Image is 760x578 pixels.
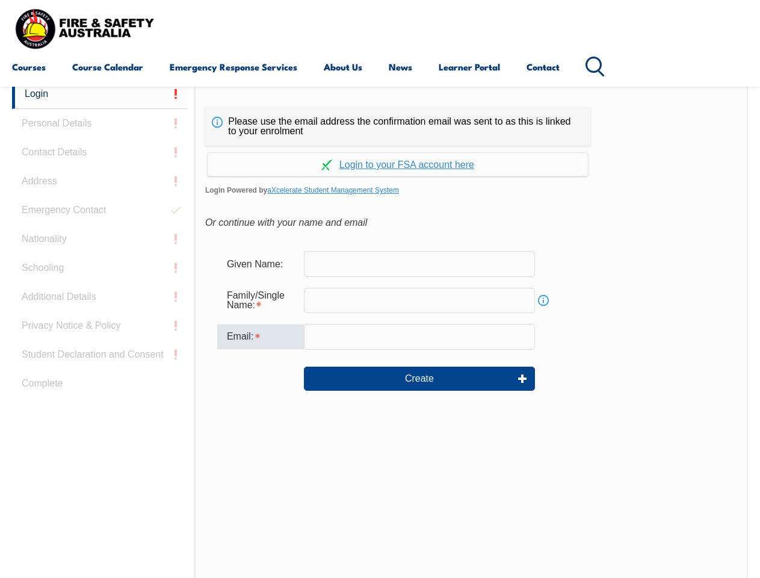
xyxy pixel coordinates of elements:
a: Courses [12,52,46,81]
span: Login Powered by [205,181,737,199]
div: Please use the email address the confirmation email was sent to as this is linked to your enrolment [205,107,590,146]
a: aXcelerate Student Management System [267,186,399,194]
a: Emergency Response Services [170,52,297,81]
button: Create [304,367,535,391]
a: Learner Portal [439,52,500,81]
div: Or continue with your name and email [205,214,737,232]
a: Login [12,79,188,109]
div: Given Name: [217,252,304,275]
div: Email is required. [217,325,304,349]
a: Info [535,292,552,309]
a: About Us [324,52,362,81]
img: Log in withaxcelerate [321,160,332,170]
div: Family/Single Name is required. [217,284,304,317]
a: Course Calendar [72,52,143,81]
a: Contact [527,52,560,81]
a: News [389,52,412,81]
